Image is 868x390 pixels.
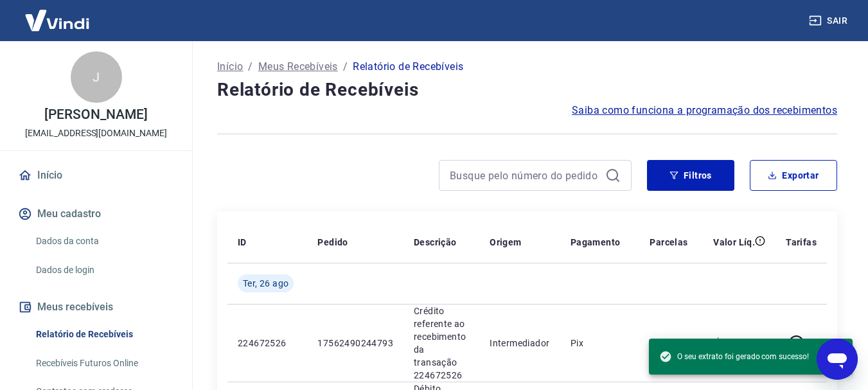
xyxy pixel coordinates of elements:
[317,337,393,350] p: 17562490244793
[217,59,243,75] a: Início
[817,339,858,380] iframe: Botão para abrir a janela de mensagens
[31,321,177,348] a: Relatório de Recebíveis
[15,161,177,190] a: Início
[15,293,177,321] button: Meus recebíveis
[650,337,687,350] p: 1/1
[786,236,817,249] p: Tarifas
[71,51,122,103] div: J
[571,337,630,350] p: Pix
[490,236,521,249] p: Origem
[414,236,457,249] p: Descrição
[15,200,177,228] button: Meu cadastro
[15,1,99,40] img: Vindi
[217,77,837,103] h4: Relatório de Recebíveis
[806,9,853,33] button: Sair
[490,337,550,350] p: Intermediador
[243,277,288,290] span: Ter, 26 ago
[650,236,687,249] p: Parcelas
[750,160,837,191] button: Exportar
[450,166,600,185] input: Busque pelo número do pedido
[238,236,247,249] p: ID
[248,59,252,75] p: /
[571,236,621,249] p: Pagamento
[31,350,177,377] a: Recebíveis Futuros Online
[258,59,338,75] a: Meus Recebíveis
[709,335,765,351] p: R$ 1.292,13
[238,337,297,350] p: 224672526
[317,236,348,249] p: Pedido
[44,108,147,121] p: [PERSON_NAME]
[343,59,348,75] p: /
[659,350,809,363] span: O seu extrato foi gerado com sucesso!
[414,305,469,382] p: Crédito referente ao recebimento da transação 224672526
[25,127,167,140] p: [EMAIL_ADDRESS][DOMAIN_NAME]
[353,59,463,75] p: Relatório de Recebíveis
[647,160,734,191] button: Filtros
[572,103,837,118] a: Saiba como funciona a programação dos recebimentos
[31,228,177,254] a: Dados da conta
[31,257,177,283] a: Dados de login
[713,236,755,249] p: Valor Líq.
